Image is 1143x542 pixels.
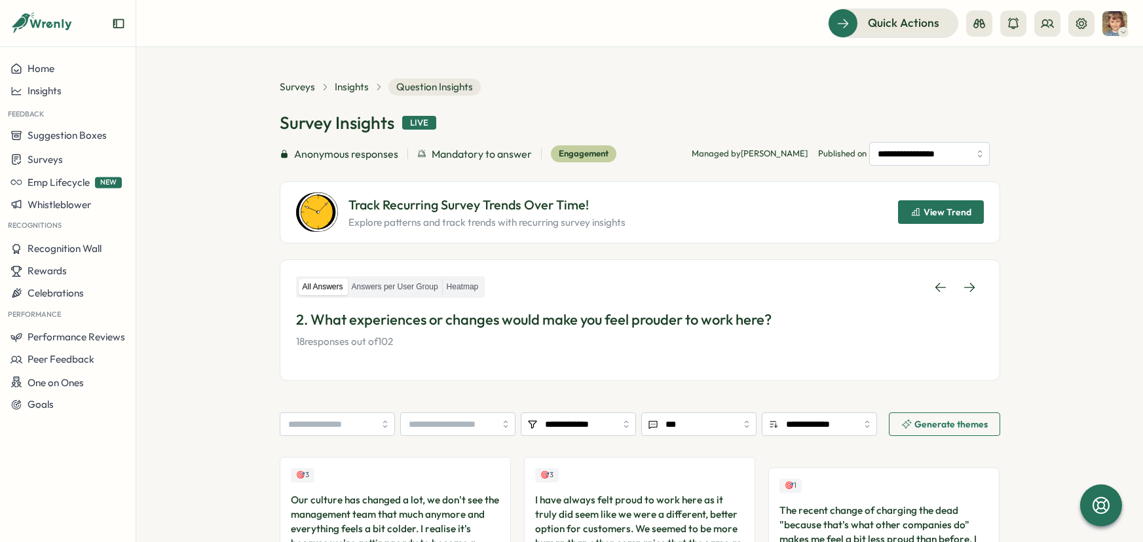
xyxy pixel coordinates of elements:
label: Answers per User Group [348,279,442,295]
span: Quick Actions [868,14,939,31]
button: Expand sidebar [112,17,125,30]
div: Upvotes [535,468,559,482]
div: Live [402,116,436,130]
button: Generate themes [889,412,1000,436]
p: Track Recurring Survey Trends Over Time! [348,195,626,215]
span: Peer Feedback [28,353,94,365]
a: Insights [335,80,369,94]
p: 2. What experiences or changes would make you feel prouder to work here? [296,310,984,330]
span: Surveys [28,153,63,166]
div: Upvotes [779,479,802,493]
img: Jane Lapthorne [1102,11,1127,36]
span: Rewards [28,264,67,277]
span: Published on [818,142,990,166]
span: Question Insights [388,79,481,96]
p: Explore patterns and track trends with recurring survey insights [348,215,626,230]
button: Quick Actions [828,9,958,37]
div: Upvotes [291,468,314,482]
span: Emp Lifecycle [28,176,90,189]
p: 18 responses out of 102 [296,334,984,349]
div: Engagement [551,145,616,162]
span: Goals [28,398,54,410]
span: [PERSON_NAME] [741,148,808,158]
span: View Trend [924,208,971,217]
span: Generate themes [914,420,988,429]
label: All Answers [299,279,347,295]
label: Heatmap [443,279,483,295]
span: Home [28,62,54,75]
span: NEW [95,177,122,188]
p: Managed by [692,148,808,160]
span: Suggestion Boxes [28,129,107,141]
span: Anonymous responses [294,146,398,162]
span: Whistleblower [28,198,91,211]
span: Performance Reviews [28,331,125,343]
span: Celebrations [28,287,84,299]
button: View Trend [898,200,984,224]
span: Recognition Wall [28,242,102,255]
span: One on Ones [28,376,84,388]
span: Insights [28,84,62,97]
span: Mandatory to answer [432,146,532,162]
a: Surveys [280,80,315,94]
h1: Survey Insights [280,111,394,134]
